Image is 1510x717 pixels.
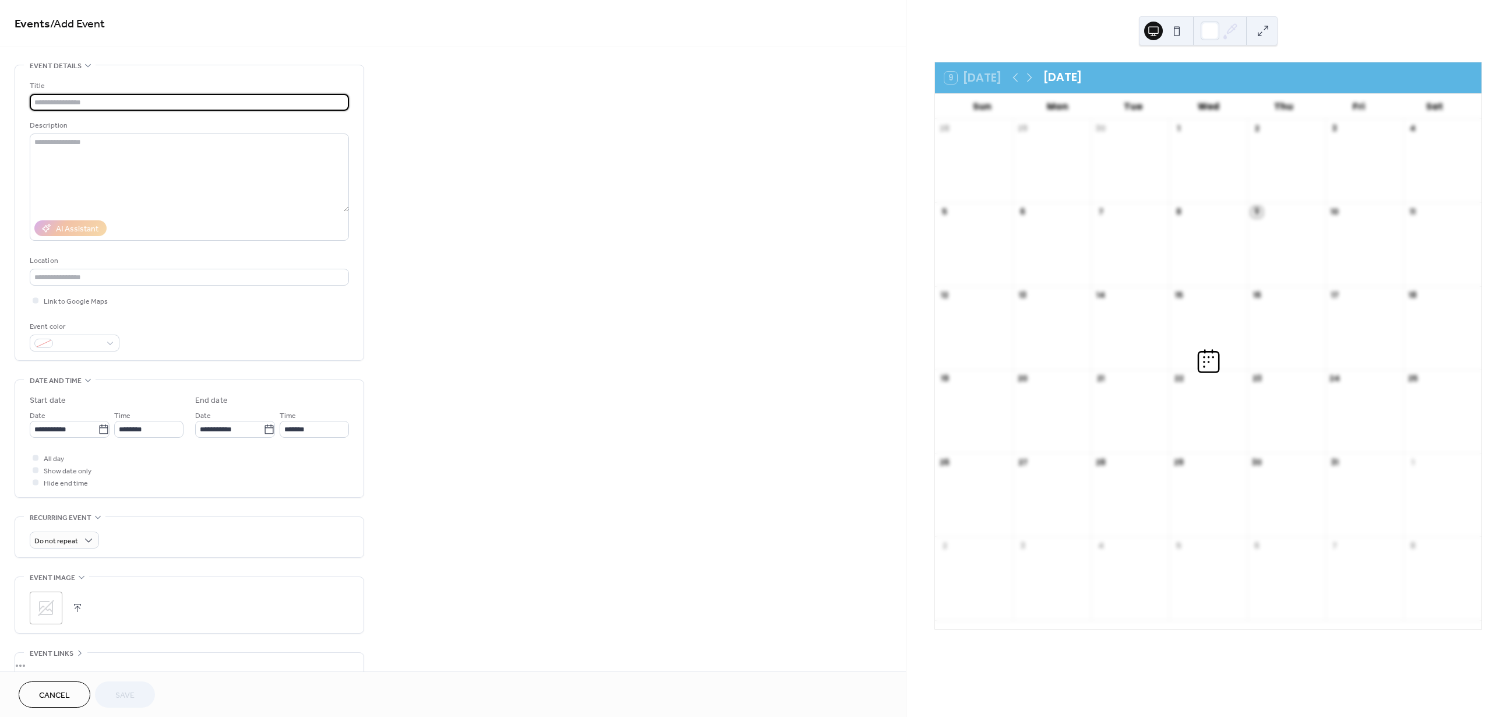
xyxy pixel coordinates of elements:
div: 9 [1251,207,1262,217]
span: Time [114,410,130,422]
div: 15 [1173,290,1184,301]
div: 28 [939,123,950,133]
div: 27 [1017,457,1028,468]
div: Sun [944,94,1019,119]
div: 20 [1017,374,1028,384]
div: [DATE] [1043,69,1082,86]
div: 31 [1329,457,1340,468]
a: Events [15,13,50,36]
div: 7 [1095,207,1106,217]
div: 14 [1095,290,1106,301]
span: Date [195,410,211,422]
button: Cancel [19,681,90,708]
div: 7 [1329,541,1340,551]
div: 8 [1407,541,1418,551]
div: 21 [1095,374,1106,384]
div: 23 [1251,374,1262,384]
div: Thu [1246,94,1321,119]
div: 12 [939,290,950,301]
div: 22 [1173,374,1184,384]
span: Show date only [44,465,91,477]
div: Wed [1170,94,1246,119]
span: Event links [30,648,73,660]
div: 6 [1017,207,1028,217]
span: Date [30,410,45,422]
div: Fri [1321,94,1396,119]
span: Event details [30,60,82,72]
div: 8 [1173,207,1184,217]
span: Event image [30,572,75,584]
div: Mon [1020,94,1095,119]
div: Location [30,255,347,267]
div: 18 [1407,290,1418,301]
div: Start date [30,395,66,407]
div: 24 [1329,374,1340,384]
div: 4 [1095,541,1106,551]
div: Sat [1397,94,1472,119]
div: Description [30,119,347,132]
div: Tue [1095,94,1170,119]
div: 10 [1329,207,1340,217]
div: 16 [1251,290,1262,301]
div: 2 [1251,123,1262,133]
div: 11 [1407,207,1418,217]
div: Title [30,80,347,92]
div: 3 [1017,541,1028,551]
div: Event color [30,321,117,333]
div: 26 [939,457,950,468]
div: 19 [939,374,950,384]
span: Time [280,410,296,422]
div: 30 [1251,457,1262,468]
div: 1 [1407,457,1418,468]
div: 6 [1251,541,1262,551]
div: 5 [1173,541,1184,551]
div: 1 [1173,123,1184,133]
span: Date and time [30,375,82,387]
div: 25 [1407,374,1418,384]
span: Link to Google Maps [44,296,108,308]
div: 28 [1095,457,1106,468]
span: All day [44,453,64,465]
span: Cancel [39,690,70,702]
div: ; [30,592,62,624]
div: 30 [1095,123,1106,133]
span: Do not repeat [34,535,78,548]
span: Hide end time [44,477,88,490]
div: 5 [939,207,950,217]
div: 29 [1017,123,1028,133]
div: 13 [1017,290,1028,301]
div: End date [195,395,228,407]
div: ••• [15,653,364,677]
div: 17 [1329,290,1340,301]
div: 4 [1407,123,1418,133]
div: 3 [1329,123,1340,133]
span: / Add Event [50,13,105,36]
div: 29 [1173,457,1184,468]
div: 2 [939,541,950,551]
span: Recurring event [30,512,91,524]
